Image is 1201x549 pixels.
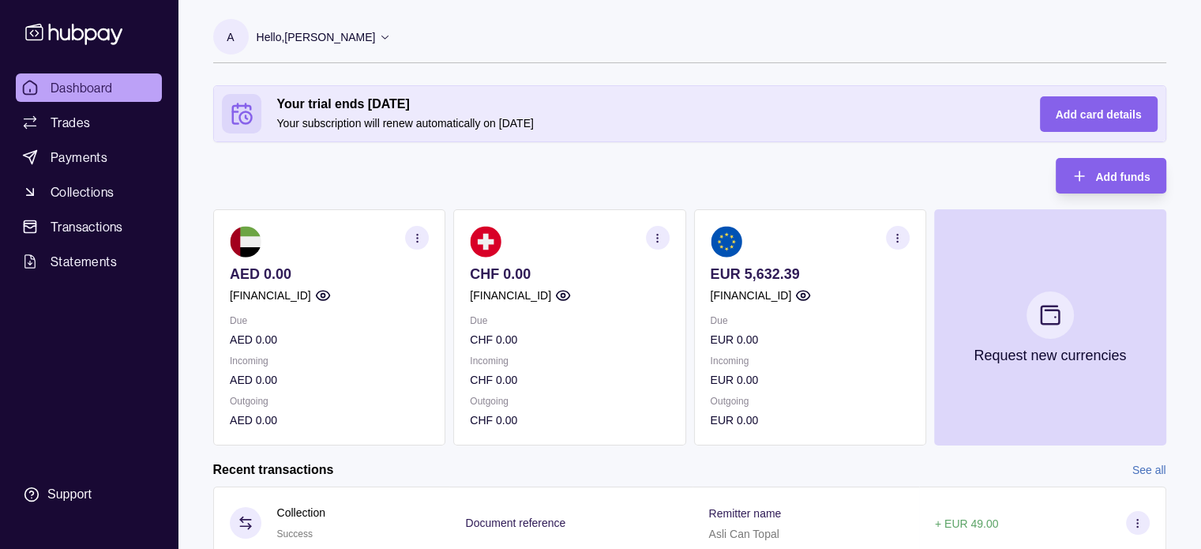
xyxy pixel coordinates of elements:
p: CHF 0.00 [470,412,669,429]
p: Document reference [465,517,565,529]
p: AED 0.00 [230,265,429,283]
p: EUR 5,632.39 [710,265,909,283]
p: Due [230,312,429,329]
p: AED 0.00 [230,412,429,429]
p: Outgoing [470,393,669,410]
a: Support [16,478,162,511]
p: Incoming [230,352,429,370]
button: Request new currencies [933,209,1165,446]
p: Your subscription will renew automatically on [DATE] [277,115,1008,132]
a: Statements [16,247,162,276]
span: Dashboard [51,78,113,97]
p: Incoming [710,352,909,370]
p: + EUR 49.00 [935,517,999,530]
span: Collections [51,182,114,201]
button: Add card details [1040,96,1158,132]
span: Statements [51,252,117,271]
span: Payments [51,148,107,167]
span: Success [277,528,313,540]
p: EUR 0.00 [710,371,909,389]
img: ae [230,226,261,258]
p: [FINANCIAL_ID] [230,287,311,304]
p: AED 0.00 [230,371,429,389]
p: CHF 0.00 [470,371,669,389]
span: Transactions [51,217,123,236]
div: Support [47,486,92,503]
h2: Recent transactions [213,461,334,479]
p: Request new currencies [974,347,1126,364]
a: Payments [16,143,162,171]
p: [FINANCIAL_ID] [470,287,551,304]
a: See all [1132,461,1166,479]
span: Add funds [1095,171,1150,183]
p: EUR 0.00 [710,331,909,348]
a: Collections [16,178,162,206]
a: Dashboard [16,73,162,102]
p: Outgoing [230,393,429,410]
img: ch [470,226,501,258]
p: Due [710,312,909,329]
button: Add funds [1056,158,1165,194]
a: Trades [16,108,162,137]
p: AED 0.00 [230,331,429,348]
span: Trades [51,113,90,132]
p: EUR 0.00 [710,412,909,429]
p: Incoming [470,352,669,370]
a: Transactions [16,212,162,241]
p: A [227,28,234,46]
p: [FINANCIAL_ID] [710,287,791,304]
p: Hello, [PERSON_NAME] [257,28,376,46]
p: CHF 0.00 [470,331,669,348]
p: CHF 0.00 [470,265,669,283]
span: Add card details [1056,108,1142,121]
p: Due [470,312,669,329]
p: Collection [277,504,325,521]
p: Remitter name [708,507,781,520]
img: eu [710,226,741,258]
h2: Your trial ends [DATE] [277,96,1008,113]
p: Asli Can Topal [708,528,779,540]
p: Outgoing [710,393,909,410]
